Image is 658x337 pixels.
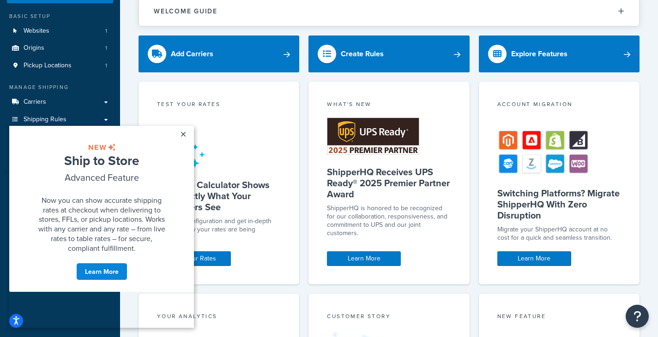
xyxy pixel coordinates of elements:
a: Learn More [67,137,118,154]
li: Advanced Features [7,146,113,163]
div: Manage Shipping [7,83,113,91]
a: Boxes [7,128,113,145]
li: Pickup Locations [7,57,113,74]
h5: ShipperHQ Receives UPS Ready® 2025 Premier Partner Award [327,166,451,200]
div: Resources [7,179,113,187]
a: Shipping Rules [7,111,113,128]
span: 1 [105,27,107,35]
span: Websites [24,27,49,35]
a: Advanced Features3 [7,146,113,163]
div: Migrate your ShipperHQ account at no cost for a quick and seamless transition. [497,225,621,242]
span: 1 [105,44,107,52]
span: Now you can show accurate shipping rates at checkout when delivering to stores, FFLs, or pickup l... [29,69,156,127]
div: Add Carriers [171,47,213,60]
div: What's New [327,100,451,111]
h5: Our Rate Calculator Shows You Exactly What Your Customers See [157,179,281,213]
div: Your Analytics [157,312,281,323]
a: Add Carriers [139,35,299,72]
span: Ship to Store [55,25,130,44]
span: Carriers [24,98,46,106]
div: Test your rates [157,100,281,111]
div: Create Rules [341,47,384,60]
p: ShipperHQ is honored to be recognized for our collaboration, responsiveness, and commitment to UP... [327,204,451,237]
span: Origins [24,44,44,52]
button: Open Resource Center [626,305,649,328]
a: Origins1 [7,40,113,57]
div: Basic Setup [7,12,113,20]
a: Learn More [327,251,401,266]
span: Shipping Rules [24,116,66,124]
h5: Switching Platforms? Migrate ShipperHQ With Zero Disruption [497,188,621,221]
a: Help Docs [7,241,113,257]
a: Create Rules [308,35,469,72]
a: Explore Features [479,35,640,72]
div: Test your configuration and get in-depth detail on how your rates are being calculated. [157,217,281,242]
a: Analytics [7,224,113,240]
a: Marketplace [7,207,113,223]
a: Test Your Rates [7,189,113,206]
div: New Feature [497,312,621,323]
span: 1 [105,62,107,70]
div: Explore Features [511,47,567,60]
h2: Welcome Guide [154,8,217,15]
a: Learn More [497,251,571,266]
a: Websites1 [7,23,113,40]
span: Pickup Locations [24,62,72,70]
a: Test Your Rates [157,251,231,266]
a: Pickup Locations1 [7,57,113,74]
span: Advanced Feature [55,45,130,58]
div: Customer Story [327,312,451,323]
a: Carriers [7,94,113,111]
li: Websites [7,23,113,40]
div: Account Migration [497,100,621,111]
li: Origins [7,40,113,57]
